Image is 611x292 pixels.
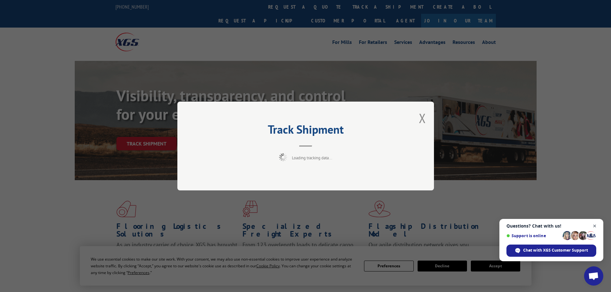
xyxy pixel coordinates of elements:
div: Open chat [584,266,603,286]
img: xgs-loading [279,153,287,161]
h2: Track Shipment [209,125,402,137]
span: Loading tracking data... [292,155,332,161]
span: Chat with XGS Customer Support [523,247,588,253]
button: Close modal [419,110,426,127]
span: Close chat [591,222,599,230]
span: Questions? Chat with us! [506,223,596,229]
span: Support is online [506,233,560,238]
div: Chat with XGS Customer Support [506,245,596,257]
